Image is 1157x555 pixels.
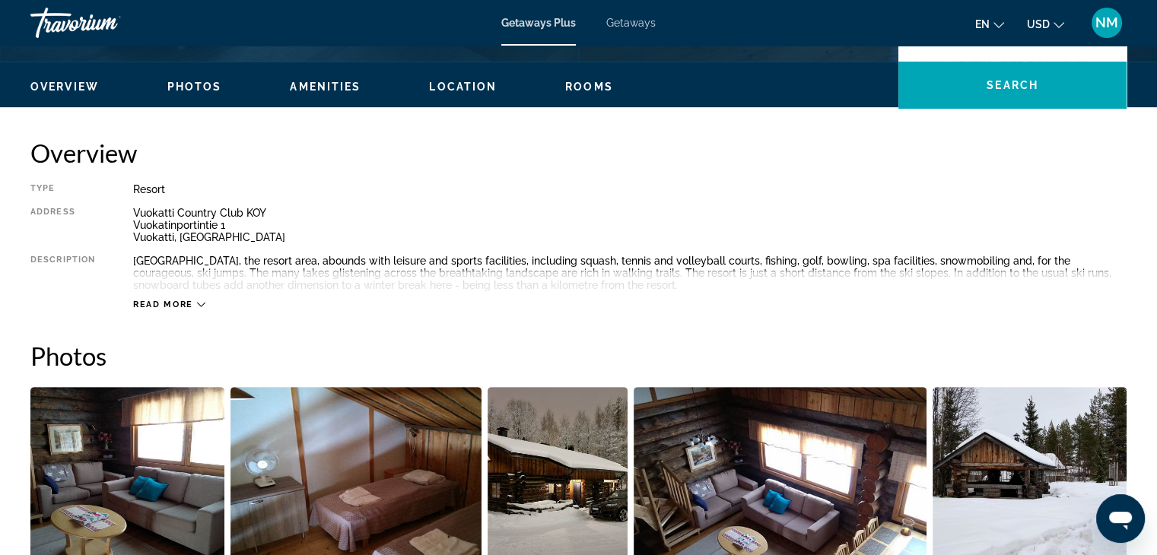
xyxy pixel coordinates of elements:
a: Travorium [30,3,183,43]
span: Location [429,81,497,93]
div: Address [30,207,95,243]
button: Location [429,80,497,94]
span: Search [987,79,1038,91]
span: USD [1027,18,1050,30]
button: Overview [30,80,99,94]
button: Amenities [290,80,361,94]
span: Photos [167,81,222,93]
a: Getaways Plus [501,17,576,29]
span: en [975,18,990,30]
button: Search [898,62,1127,109]
button: Change currency [1027,13,1064,35]
div: Resort [133,183,1127,195]
iframe: Кнопка для запуску вікна повідомлень [1096,494,1145,543]
button: Rooms [565,80,613,94]
div: [GEOGRAPHIC_DATA], the resort area, abounds with leisure and sports facilities, including squash,... [133,255,1127,291]
div: Vuokatti Country Club KOY Vuokatinportintie 1 Vuokatti, [GEOGRAPHIC_DATA] [133,207,1127,243]
span: Rooms [565,81,613,93]
span: Amenities [290,81,361,93]
button: Read more [133,299,205,310]
a: Getaways [606,17,656,29]
button: Photos [167,80,222,94]
button: Change language [975,13,1004,35]
span: Overview [30,81,99,93]
h2: Overview [30,138,1127,168]
div: Description [30,255,95,291]
span: Read more [133,300,193,309]
div: Type [30,183,95,195]
span: NM [1095,15,1118,30]
h2: Photos [30,341,1127,371]
button: User Menu [1087,7,1127,39]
